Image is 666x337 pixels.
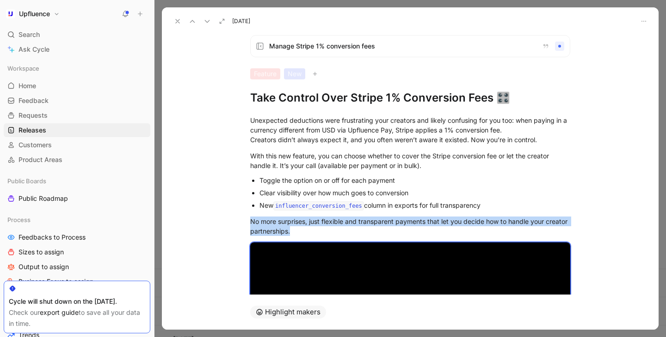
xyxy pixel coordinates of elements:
a: Home [4,79,150,93]
img: Upfluence [6,9,15,18]
span: [DATE] [232,18,250,25]
a: Feedbacks to Process [4,230,150,244]
a: Business Focus to assign [4,275,150,289]
span: Feedbacks to Process [18,233,86,242]
div: Check our to save all your data in time. [9,307,145,329]
span: Public Boards [7,176,46,186]
div: With this new feature, you can choose whether to cover the Stripe conversion fee or let the creat... [250,151,570,170]
a: Public Roadmap [4,192,150,205]
span: Output to assign [18,262,69,271]
a: Output to assign [4,260,150,274]
div: FeatureNew [250,68,570,79]
div: Unexpected deductions were frustrating your creators and likely confusing for you too: when payin... [250,115,570,144]
span: Feedback [18,96,49,105]
h1: Take Control Over Stripe 1% Conversion Fees 🎛️ [250,90,570,105]
div: Cycle will shut down on the [DATE]. [9,296,145,307]
span: Search [18,29,40,40]
span: Home [18,81,36,90]
span: Process [7,215,31,224]
span: Workspace [7,64,39,73]
a: Customers [4,138,150,152]
div: New [284,68,305,79]
div: Process [4,213,150,227]
span: Public Roadmap [18,194,68,203]
span: Sizes to assign [18,247,64,257]
span: Manage Stripe 1% conversion fees [269,41,535,52]
div: No more surprises, just flexible and transparent payments that let you decide how to handle your ... [250,217,570,236]
a: Ask Cycle [4,42,150,56]
div: New column in exports for full transparency [259,200,570,211]
a: Sizes to assign [4,245,150,259]
span: Requests [18,111,48,120]
button: UpfluenceUpfluence [4,7,62,20]
div: Clear visibility over how much goes to conversion [259,188,570,198]
a: Requests [4,108,150,122]
a: Releases [4,123,150,137]
button: Highlight makers [250,306,326,319]
div: ProcessFeedbacks to ProcessSizes to assignOutput to assignBusiness Focus to assign [4,213,150,289]
div: Search [4,28,150,42]
a: export guide [40,308,79,316]
span: Business Focus to assign [18,277,93,286]
span: Releases [18,126,46,135]
a: Feedback [4,94,150,108]
div: Feature [250,68,280,79]
span: Ask Cycle [18,44,49,55]
code: influencer_conversion_fees [273,201,364,211]
h1: Upfluence [19,10,50,18]
div: Public Boards [4,174,150,188]
div: Workspace [4,61,150,75]
div: Public BoardsPublic Roadmap [4,174,150,205]
a: Product Areas [4,153,150,167]
div: Toggle the option on or off for each payment [259,175,570,185]
span: Product Areas [18,155,62,164]
span: Customers [18,140,52,150]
